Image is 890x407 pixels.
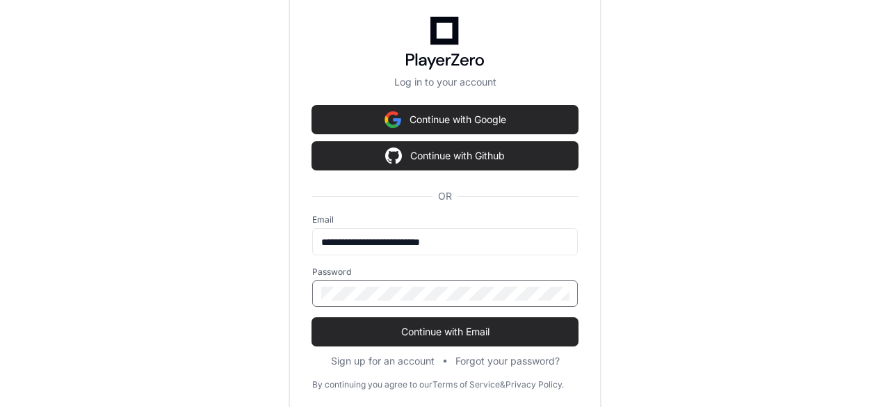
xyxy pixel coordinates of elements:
a: Privacy Policy. [505,379,564,390]
a: Terms of Service [432,379,500,390]
div: & [500,379,505,390]
span: OR [432,189,458,203]
label: Password [312,266,578,278]
p: Log in to your account [312,75,578,89]
div: By continuing you agree to our [312,379,432,390]
img: Sign in with google [385,142,402,170]
label: Email [312,214,578,225]
img: Sign in with google [385,106,401,134]
button: Forgot your password? [455,354,560,368]
button: Sign up for an account [331,354,435,368]
button: Continue with Email [312,318,578,346]
button: Continue with Github [312,142,578,170]
span: Continue with Email [312,325,578,339]
button: Continue with Google [312,106,578,134]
